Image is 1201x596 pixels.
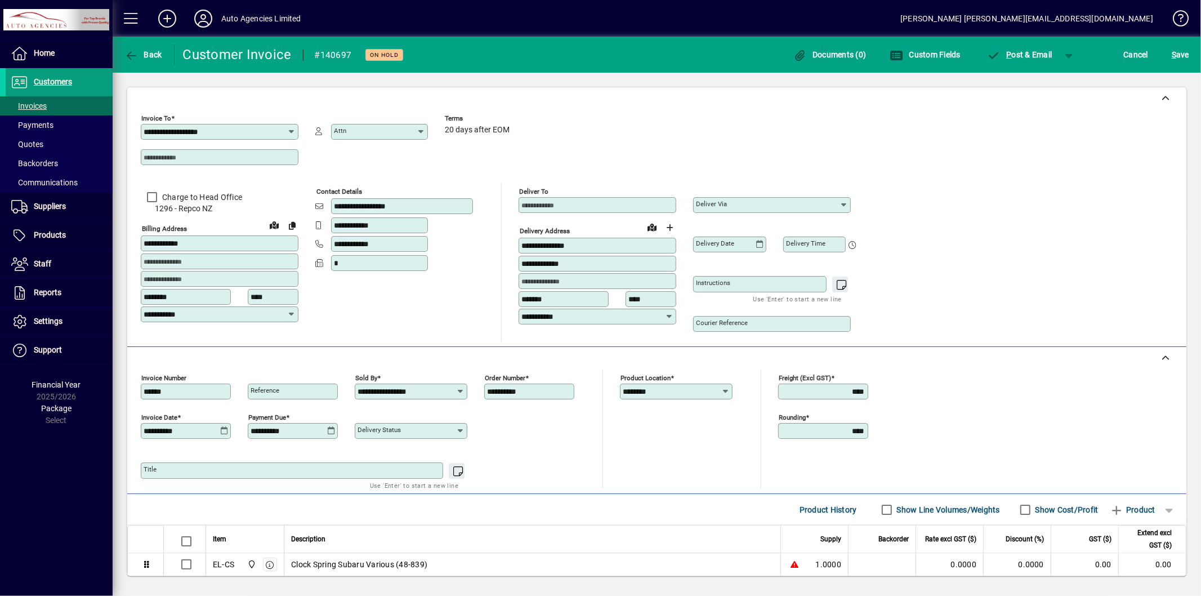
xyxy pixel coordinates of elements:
[6,336,113,364] a: Support
[1051,553,1118,576] td: 0.00
[1104,500,1161,520] button: Product
[41,404,72,413] span: Package
[696,279,730,287] mat-label: Instructions
[696,319,748,327] mat-label: Courier Reference
[6,115,113,135] a: Payments
[445,126,510,135] span: 20 days after EOM
[11,101,47,110] span: Invoices
[1033,504,1099,515] label: Show Cost/Profit
[800,501,857,519] span: Product History
[251,386,279,394] mat-label: Reference
[355,374,377,382] mat-label: Sold by
[141,413,177,421] mat-label: Invoice date
[6,250,113,278] a: Staff
[820,533,841,545] span: Supply
[221,10,301,28] div: Auto Agencies Limited
[265,216,283,234] a: View on map
[779,413,806,421] mat-label: Rounding
[315,46,352,64] div: #140697
[141,203,298,215] span: 1296 - Repco NZ
[987,50,1052,59] span: ost & Email
[248,413,286,421] mat-label: Payment due
[779,374,831,382] mat-label: Freight (excl GST)
[1089,533,1111,545] span: GST ($)
[1007,50,1012,59] span: P
[925,533,976,545] span: Rate excl GST ($)
[1164,2,1187,39] a: Knowledge Base
[283,216,301,234] button: Copy to Delivery address
[11,121,53,130] span: Payments
[6,193,113,221] a: Suppliers
[34,77,72,86] span: Customers
[6,39,113,68] a: Home
[34,259,51,268] span: Staff
[6,308,113,336] a: Settings
[890,50,961,59] span: Custom Fields
[213,533,226,545] span: Item
[11,159,58,168] span: Backorders
[144,465,157,473] mat-label: Title
[291,559,427,570] span: Clock Spring Subaru Various (48-839)
[816,559,842,570] span: 1.0000
[34,202,66,211] span: Suppliers
[34,345,62,354] span: Support
[141,374,186,382] mat-label: Invoice number
[334,127,346,135] mat-label: Attn
[981,45,1058,65] button: Post & Email
[34,48,55,57] span: Home
[291,533,325,545] span: Description
[34,317,62,326] span: Settings
[485,374,525,382] mat-label: Order number
[6,279,113,307] a: Reports
[6,173,113,192] a: Communications
[793,50,867,59] span: Documents (0)
[370,479,458,492] mat-hint: Use 'Enter' to start a new line
[149,8,185,29] button: Add
[124,50,162,59] span: Back
[643,218,661,236] a: View on map
[32,380,81,389] span: Financial Year
[983,553,1051,576] td: 0.0000
[213,559,234,570] div: EL-CS
[6,154,113,173] a: Backorders
[113,45,175,65] app-page-header-button: Back
[1172,50,1176,59] span: S
[753,292,842,305] mat-hint: Use 'Enter' to start a new line
[791,45,869,65] button: Documents (0)
[795,500,861,520] button: Product History
[1110,501,1155,519] span: Product
[1118,553,1186,576] td: 0.00
[661,219,679,237] button: Choose address
[6,96,113,115] a: Invoices
[1126,527,1172,551] span: Extend excl GST ($)
[696,200,727,208] mat-label: Deliver via
[900,10,1153,28] div: [PERSON_NAME] [PERSON_NAME][EMAIL_ADDRESS][DOMAIN_NAME]
[786,239,825,247] mat-label: Delivery time
[445,115,512,122] span: Terms
[11,178,78,187] span: Communications
[887,45,963,65] button: Custom Fields
[696,239,734,247] mat-label: Delivery date
[878,533,909,545] span: Backorder
[1172,46,1189,64] span: ave
[160,192,242,203] label: Charge to Head Office
[141,114,171,122] mat-label: Invoice To
[6,135,113,154] a: Quotes
[34,288,61,297] span: Reports
[519,188,548,195] mat-label: Deliver To
[244,558,257,571] span: Rangiora
[370,51,399,59] span: On hold
[895,504,1000,515] label: Show Line Volumes/Weights
[122,45,165,65] button: Back
[183,46,292,64] div: Customer Invoice
[6,221,113,250] a: Products
[923,559,976,570] div: 0.0000
[11,140,43,149] span: Quotes
[34,230,66,239] span: Products
[185,8,221,29] button: Profile
[1006,533,1044,545] span: Discount (%)
[1124,46,1149,64] span: Cancel
[1121,45,1151,65] button: Cancel
[358,426,401,434] mat-label: Delivery status
[1169,45,1192,65] button: Save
